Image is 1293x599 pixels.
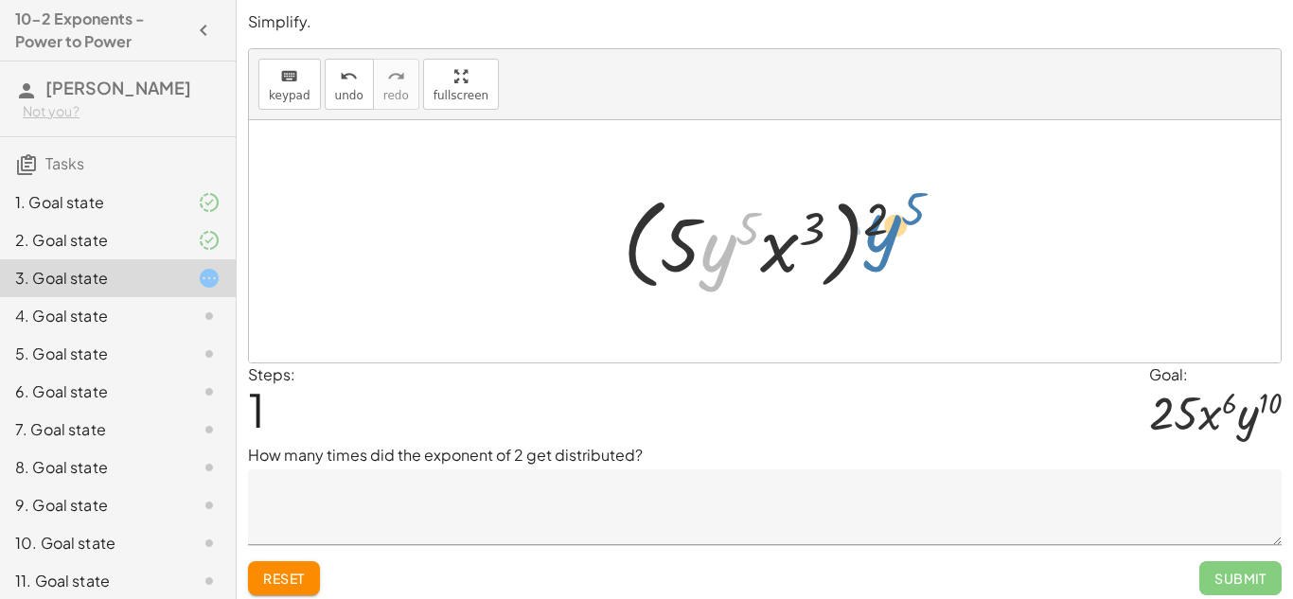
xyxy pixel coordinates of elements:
[45,153,84,173] span: Tasks
[15,494,168,517] div: 9. Goal state
[15,570,168,592] div: 11. Goal state
[15,418,168,441] div: 7. Goal state
[15,191,168,214] div: 1. Goal state
[198,494,221,517] i: Task not started.
[15,532,168,555] div: 10. Goal state
[198,570,221,592] i: Task not started.
[340,65,358,88] i: undo
[198,532,221,555] i: Task not started.
[434,89,488,102] span: fullscreen
[325,59,374,110] button: undoundo
[248,561,320,595] button: Reset
[198,305,221,327] i: Task not started.
[383,89,409,102] span: redo
[373,59,419,110] button: redoredo
[15,456,168,479] div: 8. Goal state
[263,570,305,587] span: Reset
[23,102,221,121] div: Not you?
[198,456,221,479] i: Task not started.
[280,65,298,88] i: keyboard
[198,267,221,290] i: Task started.
[198,418,221,441] i: Task not started.
[248,11,1282,33] p: Simplify.
[258,59,321,110] button: keyboardkeypad
[387,65,405,88] i: redo
[198,380,221,403] i: Task not started.
[1149,363,1282,386] div: Goal:
[45,77,191,98] span: [PERSON_NAME]
[335,89,363,102] span: undo
[198,343,221,365] i: Task not started.
[15,229,168,252] div: 2. Goal state
[198,229,221,252] i: Task finished and part of it marked as correct.
[15,267,168,290] div: 3. Goal state
[198,191,221,214] i: Task finished and part of it marked as correct.
[248,444,1282,467] p: How many times did the exponent of 2 get distributed?
[15,380,168,403] div: 6. Goal state
[15,305,168,327] div: 4. Goal state
[248,380,265,438] span: 1
[15,8,186,53] h4: 10-2 Exponents - Power to Power
[248,364,295,384] label: Steps:
[15,343,168,365] div: 5. Goal state
[269,89,310,102] span: keypad
[423,59,499,110] button: fullscreen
